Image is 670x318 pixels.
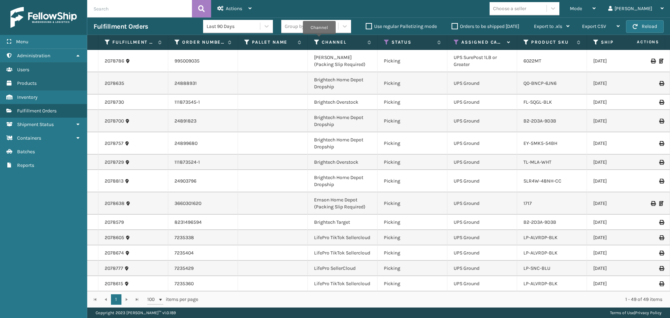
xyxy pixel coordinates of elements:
[112,39,155,45] label: Fulfillment Order Id
[378,245,447,261] td: Picking
[378,192,447,215] td: Picking
[168,132,238,155] td: 24899680
[587,132,657,155] td: [DATE]
[168,245,238,261] td: 7235404
[447,72,517,95] td: UPS Ground
[523,281,558,287] a: LP-ALVRDP-BLK
[105,178,124,185] a: 2078813
[493,5,526,12] div: Choose a seller
[378,261,447,276] td: Picking
[308,155,378,170] td: Brightech Overstock
[523,58,541,64] a: 6022MT
[523,250,558,256] a: LP-ALVRDP-BLK
[322,39,364,45] label: Channel
[308,132,378,155] td: Brightech Home Depot Dropship
[378,155,447,170] td: Picking
[531,39,573,45] label: Product SKU
[659,81,663,86] i: Print Label
[105,265,123,272] a: 2078777
[308,245,378,261] td: LifePro TikTok Sellercloud
[378,50,447,72] td: Picking
[447,215,517,230] td: UPS Ground
[17,162,34,168] span: Reports
[447,192,517,215] td: UPS Ground
[461,39,504,45] label: Assigned Carrier Service
[523,219,556,225] a: B2-2D3A-9D3B
[308,110,378,132] td: Brightech Home Depot Dropship
[610,308,662,318] div: |
[659,100,663,105] i: Print Label
[378,276,447,291] td: Picking
[452,23,519,29] label: Orders to be shipped [DATE]
[17,135,41,141] span: Containers
[16,39,28,45] span: Menu
[523,118,556,124] a: B2-2D3A-9D3B
[587,95,657,110] td: [DATE]
[523,200,532,206] a: 1717
[168,192,238,215] td: 3660301620
[587,215,657,230] td: [DATE]
[570,6,582,12] span: Mode
[392,39,434,45] label: Status
[587,50,657,72] td: [DATE]
[285,23,304,30] div: Group by
[447,132,517,155] td: UPS Ground
[168,72,238,95] td: 24888931
[659,201,663,206] i: Print Packing Slip
[111,294,121,305] a: 1
[168,215,238,230] td: 8231496594
[308,276,378,291] td: LifePro TikTok Sellercloud
[208,296,662,303] div: 1 - 49 of 49 items
[587,230,657,245] td: [DATE]
[447,276,517,291] td: UPS Ground
[168,50,238,72] td: 995009035
[447,261,517,276] td: UPS Ground
[659,235,663,240] i: Print Label
[252,39,294,45] label: Pallet Name
[659,141,663,146] i: Print Label
[147,296,158,303] span: 100
[447,155,517,170] td: UPS Ground
[17,94,38,100] span: Inventory
[308,261,378,276] td: LifePro SellerCloud
[523,159,551,165] a: TL-MLA-WHT
[10,7,77,28] img: logo
[366,23,437,29] label: Use regular Palletizing mode
[17,121,54,127] span: Shipment Status
[601,39,643,45] label: Ship By Date
[378,215,447,230] td: Picking
[587,261,657,276] td: [DATE]
[207,23,261,30] div: Last 90 Days
[587,245,657,261] td: [DATE]
[378,230,447,245] td: Picking
[308,95,378,110] td: Brightech Overstock
[105,219,124,226] a: 2078579
[659,160,663,165] i: Print Label
[105,250,124,257] a: 2078674
[523,140,557,146] a: EY-5MK5-54BH
[587,192,657,215] td: [DATE]
[378,132,447,155] td: Picking
[651,59,655,64] i: Print Label
[168,230,238,245] td: 7235338
[378,95,447,110] td: Picking
[105,159,124,166] a: 2078729
[447,50,517,72] td: UPS SurePost 1LB or Greater
[308,72,378,95] td: Brightech Home Depot Dropship
[659,59,663,64] i: Print Packing Slip
[308,170,378,192] td: Brightech Home Depot Dropship
[308,192,378,215] td: Emson Home Depot (Packing Slip Required)
[534,23,562,29] span: Export to .xls
[17,149,35,155] span: Batches
[587,276,657,291] td: [DATE]
[182,39,224,45] label: Order Number
[610,310,634,315] a: Terms of Use
[105,200,125,207] a: 2078638
[378,170,447,192] td: Picking
[523,265,550,271] a: LP-SNC-BLU
[587,155,657,170] td: [DATE]
[582,23,606,29] span: Export CSV
[168,95,238,110] td: 111873545-1
[523,80,557,86] a: Q0-BNCP-6JN6
[226,6,242,12] span: Actions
